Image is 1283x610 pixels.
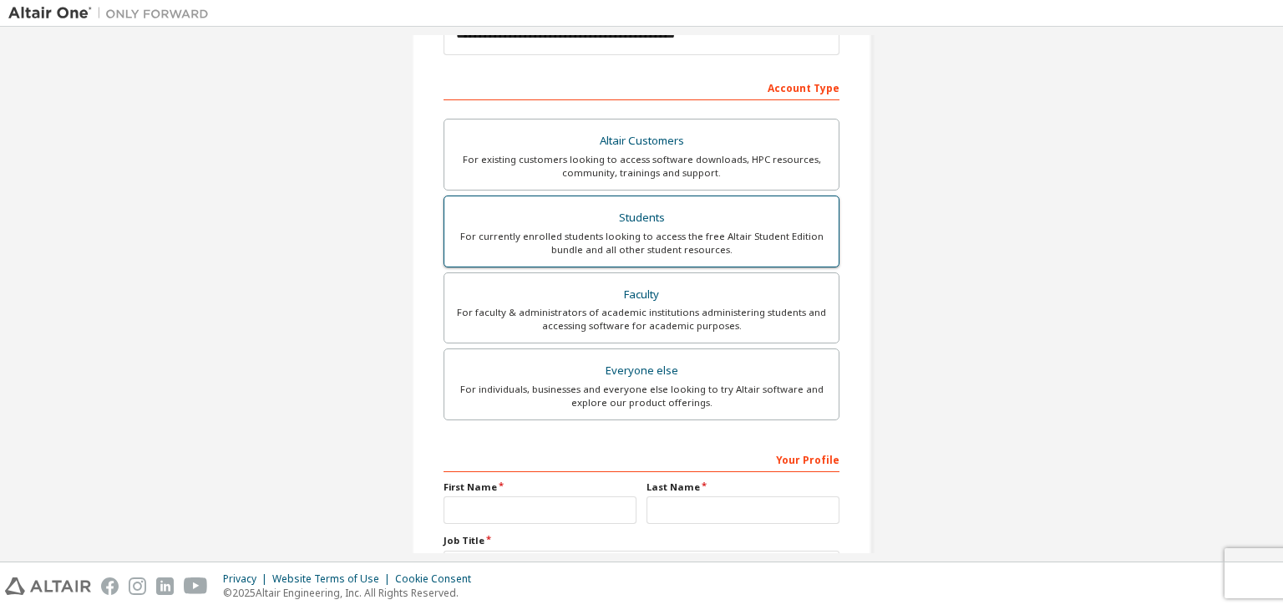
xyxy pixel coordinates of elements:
[454,359,829,383] div: Everyone else
[444,445,839,472] div: Your Profile
[156,577,174,595] img: linkedin.svg
[8,5,217,22] img: Altair One
[454,383,829,409] div: For individuals, businesses and everyone else looking to try Altair software and explore our prod...
[454,206,829,230] div: Students
[395,572,481,586] div: Cookie Consent
[223,572,272,586] div: Privacy
[184,577,208,595] img: youtube.svg
[223,586,481,600] p: © 2025 Altair Engineering, Inc. All Rights Reserved.
[454,153,829,180] div: For existing customers looking to access software downloads, HPC resources, community, trainings ...
[647,480,839,494] label: Last Name
[444,534,839,547] label: Job Title
[444,480,636,494] label: First Name
[454,283,829,307] div: Faculty
[129,577,146,595] img: instagram.svg
[101,577,119,595] img: facebook.svg
[454,306,829,333] div: For faculty & administrators of academic institutions administering students and accessing softwa...
[444,74,839,100] div: Account Type
[454,230,829,257] div: For currently enrolled students looking to access the free Altair Student Edition bundle and all ...
[272,572,395,586] div: Website Terms of Use
[454,130,829,153] div: Altair Customers
[5,577,91,595] img: altair_logo.svg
